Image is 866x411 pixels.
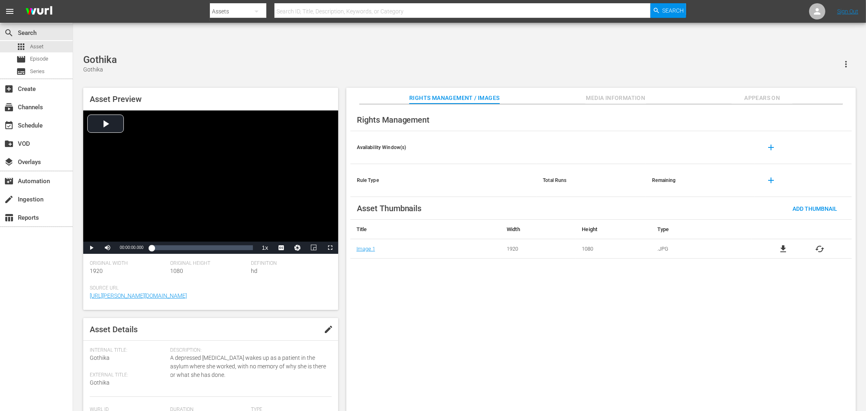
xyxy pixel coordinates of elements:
button: add [761,171,781,190]
span: Gothika [90,379,110,386]
button: Picture-in-Picture [306,242,322,254]
span: Source Url [90,285,328,292]
div: Video Player [83,110,338,254]
th: Availability Window(s) [350,131,537,164]
button: Search [650,3,686,18]
span: Episode [30,55,48,63]
img: ans4CAIJ8jUAAAAAAAAAAAAAAAAAAAAAAAAgQb4GAAAAAAAAAAAAAAAAAAAAAAAAJMjXAAAAAAAAAAAAAAAAAAAAAAAAgAT5G... [19,2,58,21]
a: [URL][PERSON_NAME][DOMAIN_NAME] [90,292,187,299]
span: Ingestion [4,195,14,204]
button: Play [83,242,99,254]
span: Automation [4,176,14,186]
span: Media Information [585,93,646,103]
span: VOD [4,139,14,149]
th: Remaining [646,164,755,197]
td: 1920 [501,239,576,259]
div: Progress Bar [151,245,253,250]
span: Search [663,3,684,18]
span: Original Width [90,260,166,267]
span: edit [324,324,333,334]
span: 1080 [171,268,184,274]
span: Asset Thumbnails [357,203,422,213]
button: edit [319,320,338,339]
span: Internal Title: [90,347,166,354]
span: add [766,175,776,185]
a: Sign Out [837,8,858,15]
span: Search [4,28,14,38]
th: Width [501,220,576,239]
span: Episode [16,54,26,64]
th: Total Runs [536,164,646,197]
span: Asset [30,43,43,51]
span: Appears On [732,93,793,103]
div: Gothika [83,54,117,65]
span: Overlays [4,157,14,167]
span: Original Height [171,260,247,267]
span: hd [251,268,257,274]
span: Rights Management [357,115,430,125]
span: Asset Preview [90,94,142,104]
span: 1920 [90,268,103,274]
button: add [761,138,781,157]
div: Gothika [83,65,117,74]
span: Add Thumbnail [786,205,844,212]
span: Asset Details [90,324,138,334]
button: Mute [99,242,116,254]
span: Asset [16,42,26,52]
span: Gothika [90,355,110,361]
span: menu [5,6,15,16]
th: Title [350,220,501,239]
span: Create [4,84,14,94]
button: Jump To Time [289,242,306,254]
a: Image 1 [356,246,375,252]
td: .JPG [651,239,752,259]
span: External Title: [90,372,166,379]
span: Channels [4,102,14,112]
span: 00:00:00.000 [120,245,143,250]
th: Type [651,220,752,239]
span: Definition [251,260,328,267]
span: Reports [4,213,14,223]
span: Series [16,67,26,76]
button: Captions [273,242,289,254]
th: Rule Type [350,164,537,197]
th: Height [576,220,651,239]
span: add [766,143,776,152]
button: Playback Rate [257,242,273,254]
span: A depressed [MEDICAL_DATA] wakes up as a patient in the asylum where she worked, with no memory o... [171,354,328,379]
span: Rights Management / Images [409,93,499,103]
td: 1080 [576,239,651,259]
button: Fullscreen [322,242,338,254]
a: file_download [778,244,788,254]
button: Add Thumbnail [786,201,844,216]
span: Description: [171,347,328,354]
button: cached [815,244,825,254]
span: Series [30,67,45,76]
span: Schedule [4,121,14,130]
